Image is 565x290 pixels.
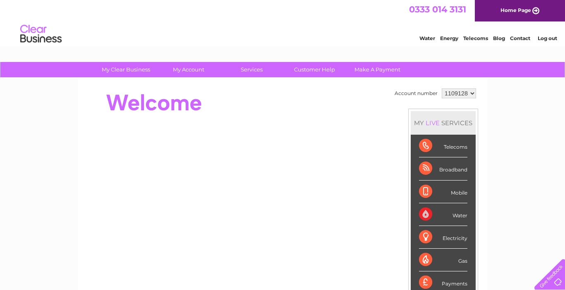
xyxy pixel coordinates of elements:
a: Services [218,62,286,77]
a: Blog [493,35,505,41]
div: MY SERVICES [411,111,476,135]
img: logo.png [20,21,62,47]
a: My Account [155,62,223,77]
div: Telecoms [419,135,467,157]
td: Account number [393,86,440,100]
div: Electricity [419,226,467,249]
a: Contact [510,35,530,41]
div: Broadband [419,157,467,180]
div: Gas [419,249,467,271]
div: Mobile [419,181,467,203]
a: 0333 014 3131 [409,4,466,14]
a: Energy [440,35,458,41]
div: Water [419,203,467,226]
a: Make A Payment [343,62,412,77]
a: Telecoms [463,35,488,41]
div: Clear Business is a trading name of Verastar Limited (registered in [GEOGRAPHIC_DATA] No. 3667643... [88,5,479,40]
a: My Clear Business [92,62,160,77]
a: Customer Help [280,62,349,77]
a: Log out [538,35,557,41]
a: Water [419,35,435,41]
div: LIVE [424,119,441,127]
